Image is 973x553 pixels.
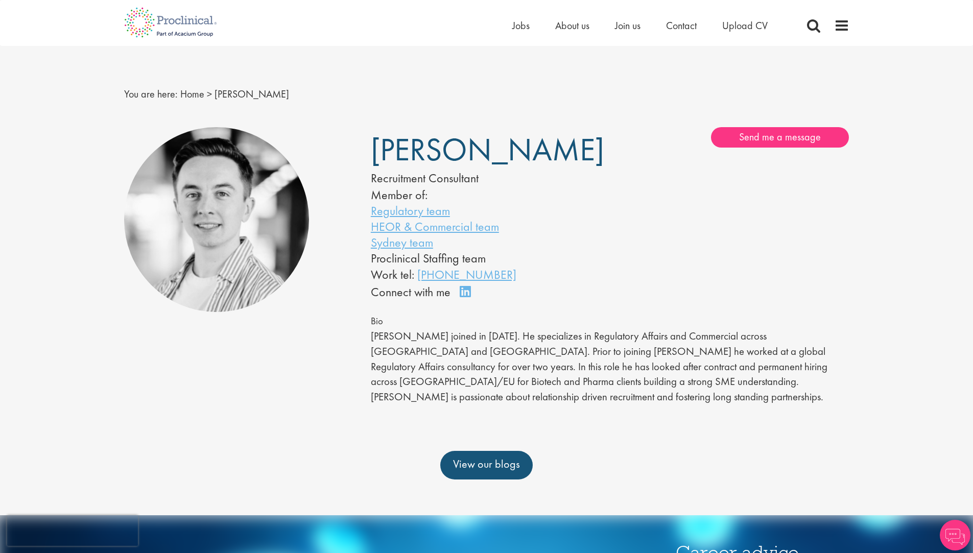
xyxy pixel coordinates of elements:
[124,127,310,312] img: Danny McDade
[371,203,450,219] a: Regulatory team
[440,451,533,479] a: View our blogs
[940,520,970,550] img: Chatbot
[371,250,579,266] li: Proclinical Staffing team
[666,19,697,32] a: Contact
[371,329,849,405] p: [PERSON_NAME] joined in [DATE]. He specializes in Regulatory Affairs and Commercial across [GEOGR...
[371,267,414,282] span: Work tel:
[371,234,433,250] a: Sydney team
[555,19,589,32] a: About us
[417,267,516,282] a: [PHONE_NUMBER]
[722,19,768,32] a: Upload CV
[371,170,579,187] div: Recruitment Consultant
[7,515,138,546] iframe: reCAPTCHA
[371,187,428,203] label: Member of:
[615,19,640,32] a: Join us
[371,219,499,234] a: HEOR & Commercial team
[180,87,204,101] a: breadcrumb link
[711,127,849,148] a: Send me a message
[371,129,604,170] span: [PERSON_NAME]
[124,87,178,101] span: You are here:
[215,87,289,101] span: [PERSON_NAME]
[207,87,212,101] span: >
[371,315,383,327] span: Bio
[512,19,530,32] a: Jobs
